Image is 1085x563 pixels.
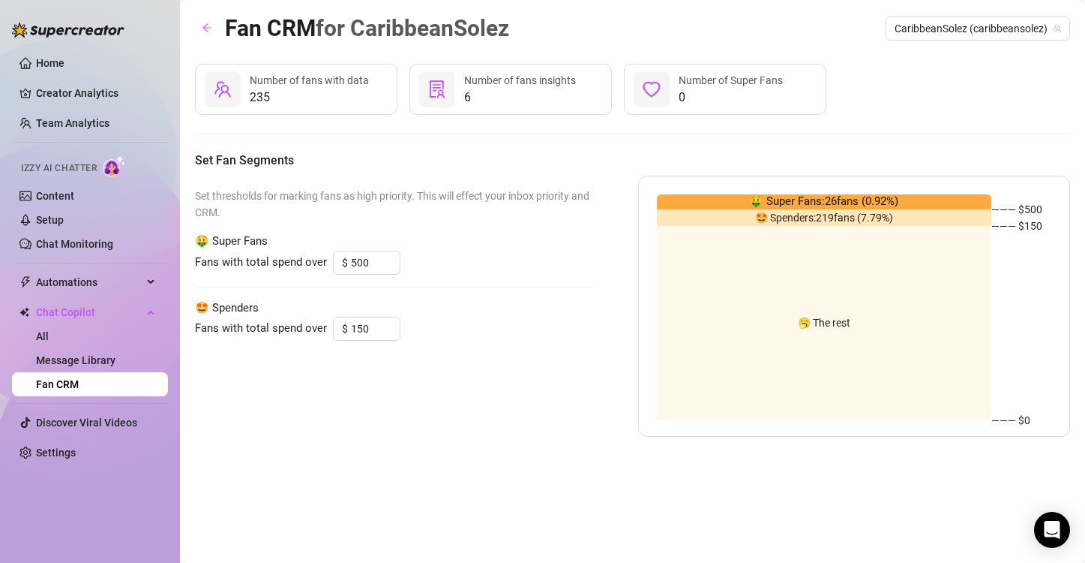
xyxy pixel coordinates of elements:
[1034,512,1070,548] div: Open Intercom Messenger
[103,155,126,177] img: AI Chatter
[36,238,113,250] a: Chat Monitoring
[36,354,115,366] a: Message Library
[464,74,576,86] span: Number of fans insights
[351,318,400,340] input: 150
[895,17,1061,40] span: CaribbeanSolez (caribbeansolez)
[679,89,783,107] span: 0
[36,214,64,226] a: Setup
[36,330,49,342] a: All
[195,188,590,221] span: Set thresholds for marking fans as high priority. This will effect your inbox priority and CRM.
[36,447,76,459] a: Settings
[36,190,74,202] a: Content
[351,251,400,274] input: 500
[250,89,369,107] span: 235
[214,80,232,98] span: team
[36,81,156,105] a: Creator Analytics
[464,89,576,107] span: 6
[1053,24,1062,33] span: team
[36,300,142,324] span: Chat Copilot
[202,23,212,33] span: arrow-left
[749,193,898,211] span: 🤑 Super Fans: 26 fans ( 0.92 %)
[36,378,79,390] a: Fan CRM
[643,80,661,98] span: heart
[250,74,369,86] span: Number of fans with data
[195,233,590,251] span: 🤑 Super Fans
[36,117,109,129] a: Team Analytics
[679,74,783,86] span: Number of Super Fans
[21,161,97,176] span: Izzy AI Chatter
[428,80,446,98] span: solution
[36,57,64,69] a: Home
[36,417,137,429] a: Discover Viral Videos
[19,276,31,288] span: thunderbolt
[12,23,124,38] img: logo-BBDzfeDw.svg
[195,152,1070,170] h5: Set Fan Segments
[316,15,509,41] span: for CaribbeanSolez
[225,11,509,46] article: Fan CRM
[19,307,29,318] img: Chat Copilot
[195,320,327,338] span: Fans with total spend over
[195,300,590,318] span: 🤩 Spenders
[195,254,327,272] span: Fans with total spend over
[36,270,142,294] span: Automations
